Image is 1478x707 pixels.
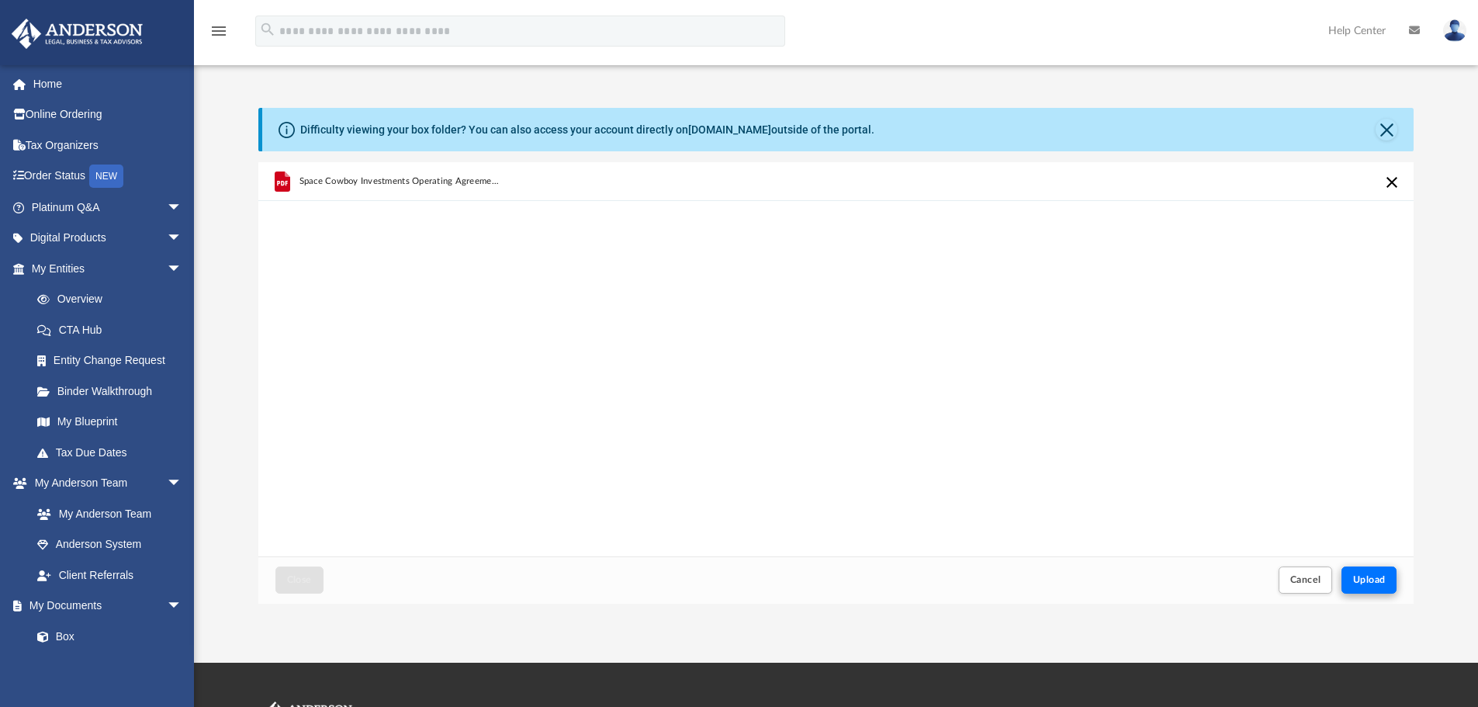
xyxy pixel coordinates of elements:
img: Anderson Advisors Platinum Portal [7,19,147,49]
div: Upload [258,162,1414,604]
button: Close [1376,119,1397,140]
a: Client Referrals [22,560,198,591]
i: search [259,21,276,38]
span: arrow_drop_down [167,192,198,224]
span: Space Cowboy Investments Operating Agreement and EIN.pdf [299,176,503,186]
span: arrow_drop_down [167,253,198,285]
a: My Anderson Teamarrow_drop_down [11,468,198,499]
span: Upload [1353,575,1386,584]
a: Binder Walkthrough [22,376,206,407]
button: Cancel [1279,567,1333,594]
a: Home [11,68,206,99]
a: My Blueprint [22,407,198,438]
a: My Anderson Team [22,498,190,529]
a: Box [22,621,190,652]
div: Difficulty viewing your box folder? You can also access your account directly on outside of the p... [300,122,874,138]
a: CTA Hub [22,314,206,345]
a: [DOMAIN_NAME] [688,123,771,136]
a: Meeting Minutes [22,652,198,683]
button: Close [275,567,324,594]
span: arrow_drop_down [167,468,198,500]
a: Overview [22,284,206,315]
a: Tax Organizers [11,130,206,161]
a: Digital Productsarrow_drop_down [11,223,206,254]
a: Platinum Q&Aarrow_drop_down [11,192,206,223]
a: Anderson System [22,529,198,560]
button: Cancel this upload [1383,173,1401,192]
a: Order StatusNEW [11,161,206,192]
img: User Pic [1443,19,1466,42]
span: Cancel [1290,575,1321,584]
div: NEW [89,165,123,188]
a: Tax Due Dates [22,437,206,468]
a: menu [209,29,228,40]
div: grid [258,162,1414,556]
a: My Documentsarrow_drop_down [11,591,198,622]
span: arrow_drop_down [167,591,198,622]
span: Close [287,575,312,584]
button: Upload [1341,567,1397,594]
i: menu [209,22,228,40]
a: Online Ordering [11,99,206,130]
span: arrow_drop_down [167,223,198,255]
a: My Entitiesarrow_drop_down [11,253,206,284]
a: Entity Change Request [22,345,206,376]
